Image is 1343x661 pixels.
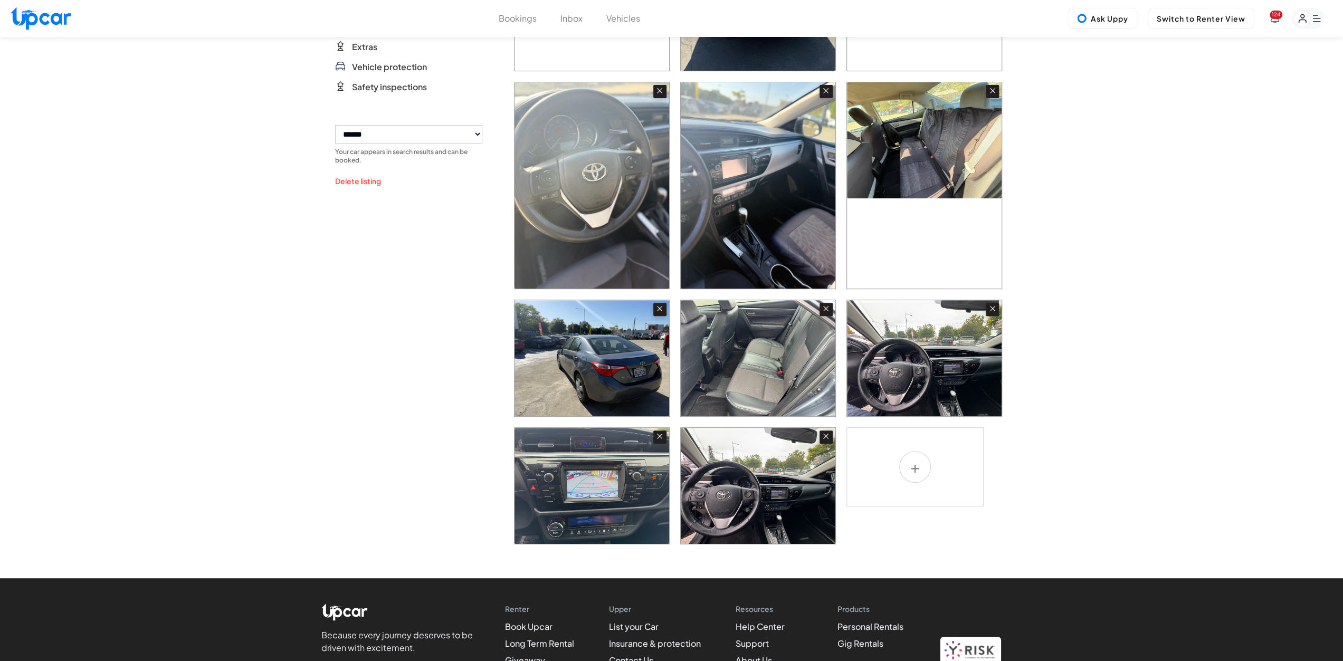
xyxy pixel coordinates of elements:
[352,41,377,53] span: Extras
[736,603,803,614] h4: Resources
[1148,8,1254,29] button: Switch to Renter View
[505,638,574,649] a: Long Term Rental
[1270,11,1282,19] span: You have new notifications
[681,300,835,416] img: Vehicle image
[499,12,537,25] button: Bookings
[335,148,482,165] p: Your car appears in search results and can be booked.
[606,12,640,25] button: Vehicles
[560,12,583,25] button: Inbox
[837,621,903,632] a: Personal Rentals
[515,82,669,289] img: Vehicle image
[335,176,381,187] button: Delete listing
[609,638,701,649] a: Insurance & protection
[505,603,574,614] h4: Renter
[321,603,368,620] img: Upcar Logo
[837,603,903,614] h4: Products
[352,61,427,73] span: Vehicle protection
[515,428,669,544] img: Vehicle image
[515,300,669,416] img: Vehicle image
[609,621,659,632] a: List your Car
[1068,8,1137,29] button: Ask Uppy
[847,300,1002,416] img: Vehicle image
[11,7,71,30] img: Upcar Logo
[847,82,1002,198] img: Vehicle image
[1077,13,1087,24] img: Uppy
[352,81,427,93] span: Safety inspections
[837,638,883,649] a: Gig Rentals
[505,621,553,632] a: Book Upcar
[321,629,480,654] p: Because every journey deserves to be driven with excitement.
[681,428,835,544] img: Vehicle image
[736,621,785,632] a: Help Center
[736,638,769,649] a: Support
[681,82,835,289] img: Vehicle image
[609,603,701,614] h4: Upper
